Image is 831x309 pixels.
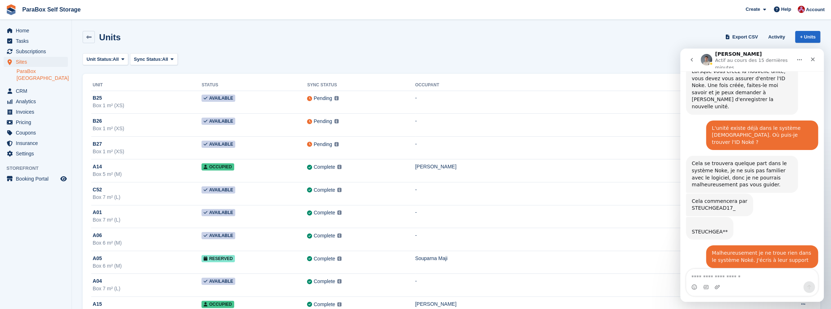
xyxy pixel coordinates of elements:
[87,56,113,63] span: Unit Status:
[134,56,162,63] span: Sync Status:
[17,68,68,82] a: ParaBox [GEOGRAPHIC_DATA]
[334,96,339,100] img: icon-info-grey-7440780725fd019a000dd9b08b2336e03edf1995a4989e88bcd33f0948082b44.svg
[201,186,235,194] span: Available
[201,301,234,308] span: Occupied
[314,186,335,194] div: Complete
[4,86,68,96] a: menu
[59,174,68,183] a: Preview store
[93,194,201,201] div: Box 7 m² (L)
[415,228,765,251] td: -
[415,79,765,91] th: Occupant
[4,149,68,159] a: menu
[680,49,824,302] iframe: Intercom live chat
[16,149,59,159] span: Settings
[93,186,102,194] span: C52
[16,36,59,46] span: Tasks
[16,174,59,184] span: Booking Portal
[795,31,820,43] a: + Units
[314,232,335,240] div: Complete
[415,205,765,228] td: -
[16,96,59,106] span: Analytics
[93,232,102,239] span: A06
[314,209,335,217] div: Complete
[765,31,788,43] a: Activity
[337,279,342,283] img: icon-info-grey-7440780725fd019a000dd9b08b2336e03edf1995a4989e88bcd33f0948082b44.svg
[130,53,178,65] button: Sync Status: All
[201,118,235,125] span: Available
[16,128,59,138] span: Coupons
[4,174,68,184] a: menu
[337,188,342,192] img: icon-info-grey-7440780725fd019a000dd9b08b2336e03edf1995a4989e88bcd33f0948082b44.svg
[4,96,68,106] a: menu
[162,56,168,63] span: All
[93,163,102,171] span: A14
[93,300,102,308] span: A15
[314,255,335,263] div: Complete
[4,117,68,127] a: menu
[99,32,121,42] h2: Units
[415,274,765,297] td: -
[201,79,307,91] th: Status
[337,210,342,215] img: icon-info-grey-7440780725fd019a000dd9b08b2336e03edf1995a4989e88bcd33f0948082b44.svg
[91,79,201,91] th: Unit
[314,141,332,148] div: Pending
[201,209,235,216] span: Available
[337,256,342,261] img: icon-info-grey-7440780725fd019a000dd9b08b2336e03edf1995a4989e88bcd33f0948082b44.svg
[201,163,234,171] span: Occupied
[93,216,201,224] div: Box 7 m² (L)
[415,91,765,114] td: -
[4,46,68,56] a: menu
[16,46,59,56] span: Subscriptions
[806,6,825,13] span: Account
[314,163,335,171] div: Complete
[6,165,71,172] span: Storefront
[334,119,339,123] img: icon-info-grey-7440780725fd019a000dd9b08b2336e03edf1995a4989e88bcd33f0948082b44.svg
[16,86,59,96] span: CRM
[314,301,335,308] div: Complete
[93,140,102,148] span: B27
[415,182,765,205] td: -
[724,31,761,43] a: Export CSV
[93,209,102,216] span: A01
[113,56,119,63] span: All
[4,138,68,148] a: menu
[337,302,342,306] img: icon-info-grey-7440780725fd019a000dd9b08b2336e03edf1995a4989e88bcd33f0948082b44.svg
[732,33,758,41] span: Export CSV
[201,232,235,239] span: Available
[798,6,805,13] img: Yan Grandjean
[16,107,59,117] span: Invoices
[4,107,68,117] a: menu
[93,277,102,285] span: A04
[415,114,765,137] td: -
[16,26,59,36] span: Home
[314,95,332,102] div: Pending
[16,138,59,148] span: Insurance
[4,26,68,36] a: menu
[746,6,760,13] span: Create
[16,57,59,67] span: Sites
[93,125,201,132] div: Box 1 m² (XS)
[201,278,235,285] span: Available
[93,255,102,262] span: A05
[93,262,201,270] div: Box 6 m² (M)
